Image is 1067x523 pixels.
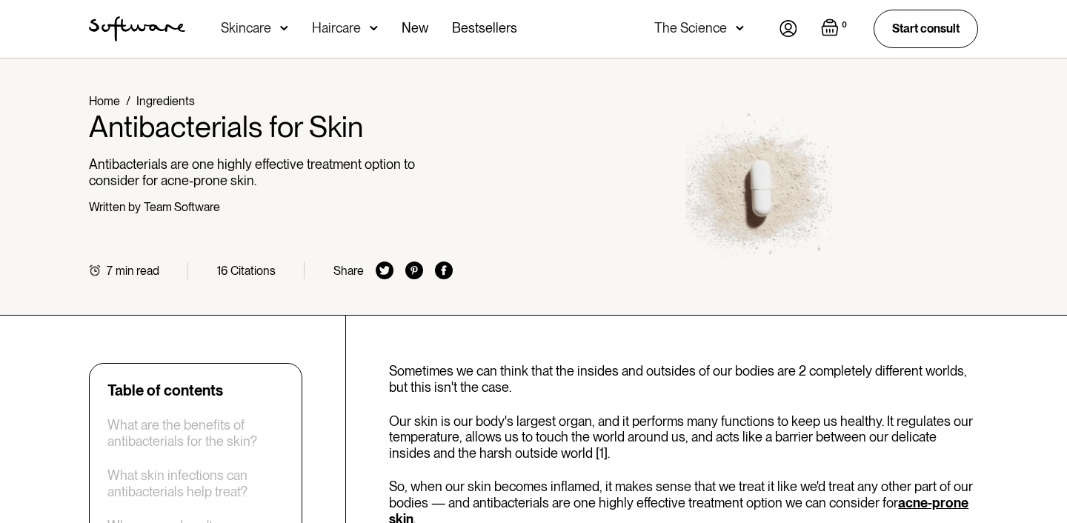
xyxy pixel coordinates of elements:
div: Haircare [312,21,361,36]
div: Citations [230,264,276,278]
img: Software Logo [89,16,185,41]
div: 16 [217,264,227,278]
p: Sometimes we can think that the insides and outsides of our bodies are 2 completely different wor... [389,363,978,395]
div: Table of contents [107,382,223,399]
a: Open cart [821,19,850,39]
img: facebook icon [435,261,453,279]
a: home [89,16,185,41]
a: Ingredients [136,94,195,108]
a: What are the benefits of antibacterials for the skin? [107,417,284,449]
div: / [126,94,130,108]
a: Start consult [874,10,978,47]
img: arrow down [280,21,288,36]
div: Share [333,264,364,278]
a: What skin infections can antibacterials help treat? [107,467,284,499]
img: arrow down [370,21,378,36]
div: 0 [839,19,850,32]
a: Home [89,94,120,108]
div: 7 [107,264,113,278]
div: min read [116,264,159,278]
div: Team Software [144,200,220,214]
p: Our skin is our body's largest organ, and it performs many functions to keep us healthy. It regul... [389,413,978,462]
p: Antibacterials are one highly effective treatment option to consider for acne-prone skin. [89,156,453,188]
img: twitter icon [376,261,393,279]
div: Written by [89,200,141,214]
img: pinterest icon [405,261,423,279]
div: The Science [654,21,727,36]
img: arrow down [736,21,744,36]
h1: Antibacterials for Skin [89,109,453,144]
div: Skincare [221,21,271,36]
